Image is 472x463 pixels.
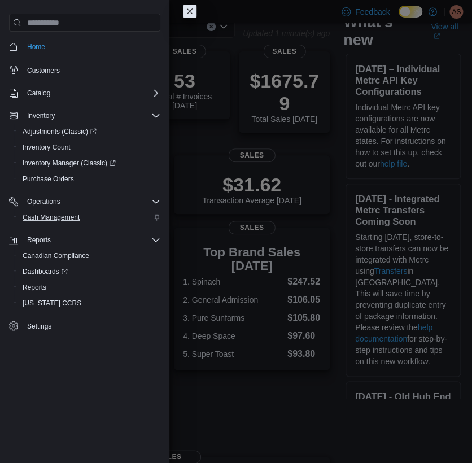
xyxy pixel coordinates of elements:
[14,124,165,139] a: Adjustments (Classic)
[5,85,165,101] button: Catalog
[14,171,165,187] button: Purchase Orders
[27,89,50,98] span: Catalog
[27,197,60,206] span: Operations
[14,209,165,225] button: Cash Management
[23,283,46,292] span: Reports
[9,34,160,337] nav: Complex example
[14,279,165,295] button: Reports
[5,232,165,248] button: Reports
[23,159,116,168] span: Inventory Manager (Classic)
[23,299,81,308] span: [US_STATE] CCRS
[5,194,165,209] button: Operations
[14,139,165,155] button: Inventory Count
[23,109,160,123] span: Inventory
[18,281,51,294] a: Reports
[183,5,196,18] button: Close this dialog
[18,172,78,186] a: Purchase Orders
[23,267,68,276] span: Dashboards
[23,109,59,123] button: Inventory
[27,322,51,331] span: Settings
[14,155,165,171] a: Inventory Manager (Classic)
[18,265,160,278] span: Dashboards
[23,195,160,208] span: Operations
[18,211,160,224] span: Cash Management
[14,264,165,279] a: Dashboards
[23,86,55,100] button: Catalog
[23,233,55,247] button: Reports
[18,141,160,154] span: Inventory Count
[18,125,101,138] a: Adjustments (Classic)
[18,172,160,186] span: Purchase Orders
[23,174,74,184] span: Purchase Orders
[23,40,160,54] span: Home
[23,127,97,136] span: Adjustments (Classic)
[14,295,165,311] button: [US_STATE] CCRS
[23,143,71,152] span: Inventory Count
[18,156,160,170] span: Inventory Manager (Classic)
[27,111,55,120] span: Inventory
[23,195,65,208] button: Operations
[18,211,84,224] a: Cash Management
[18,249,160,263] span: Canadian Compliance
[23,86,160,100] span: Catalog
[14,248,165,264] button: Canadian Compliance
[23,251,89,260] span: Canadian Compliance
[5,108,165,124] button: Inventory
[23,319,160,333] span: Settings
[18,265,72,278] a: Dashboards
[27,42,45,51] span: Home
[18,281,160,294] span: Reports
[18,249,94,263] a: Canadian Compliance
[18,156,120,170] a: Inventory Manager (Classic)
[5,318,165,334] button: Settings
[23,233,160,247] span: Reports
[5,62,165,78] button: Customers
[23,64,64,77] a: Customers
[18,125,160,138] span: Adjustments (Classic)
[23,213,80,222] span: Cash Management
[23,63,160,77] span: Customers
[27,66,60,75] span: Customers
[5,38,165,55] button: Home
[18,296,86,310] a: [US_STATE] CCRS
[27,235,51,244] span: Reports
[23,40,50,54] a: Home
[18,141,75,154] a: Inventory Count
[18,296,160,310] span: Washington CCRS
[23,320,56,333] a: Settings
